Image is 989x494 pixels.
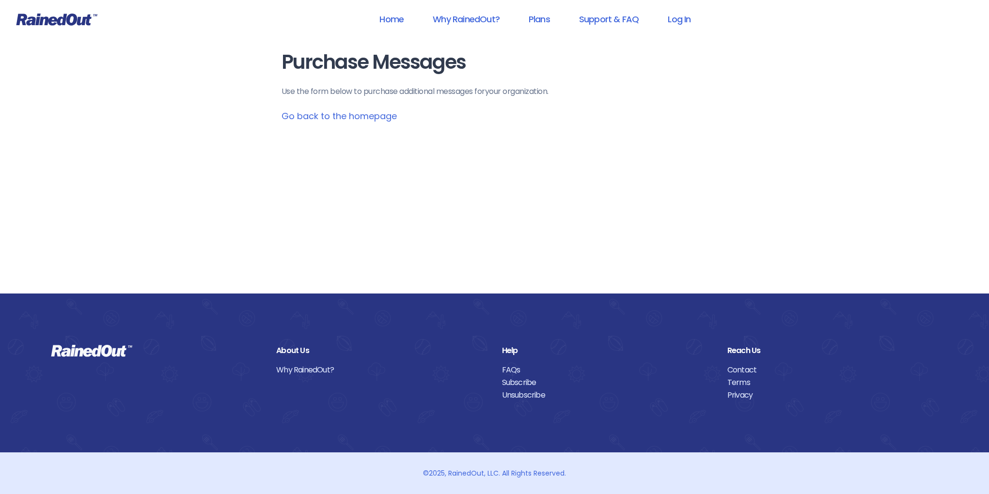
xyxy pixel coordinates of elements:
[727,376,938,389] a: Terms
[727,344,938,357] div: Reach Us
[502,344,713,357] div: Help
[727,389,938,401] a: Privacy
[727,364,938,376] a: Contact
[282,110,397,122] a: Go back to the homepage
[367,8,416,30] a: Home
[516,8,563,30] a: Plans
[276,344,487,357] div: About Us
[276,364,487,376] a: Why RainedOut?
[566,8,651,30] a: Support & FAQ
[420,8,512,30] a: Why RainedOut?
[502,364,713,376] a: FAQs
[655,8,703,30] a: Log In
[502,376,713,389] a: Subscribe
[502,389,713,401] a: Unsubscribe
[282,86,708,97] p: Use the form below to purchase additional messages for your organization .
[282,51,708,73] h1: Purchase Messages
